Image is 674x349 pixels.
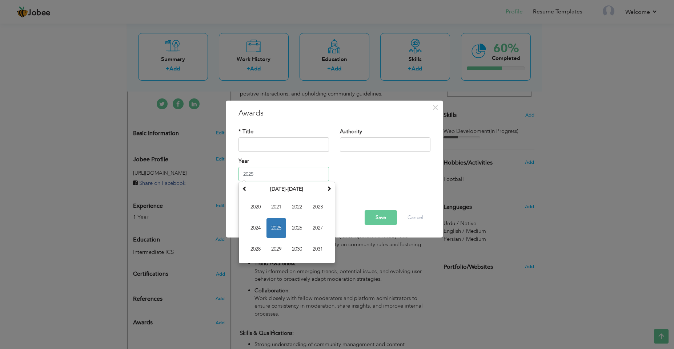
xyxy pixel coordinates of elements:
[246,197,265,217] span: 2020
[238,128,253,135] label: * Title
[326,186,332,191] span: Next Decade
[238,157,249,165] label: Year
[308,197,328,217] span: 2023
[400,210,430,225] button: Cancel
[246,218,265,238] span: 2024
[308,218,328,238] span: 2027
[287,218,307,238] span: 2026
[287,197,307,217] span: 2022
[266,197,286,217] span: 2021
[430,102,441,113] button: Close
[246,239,265,259] span: 2028
[308,239,328,259] span: 2031
[340,128,362,135] label: Authority
[266,239,286,259] span: 2029
[432,101,438,114] span: ×
[249,184,325,195] th: Select Decade
[238,108,430,119] h3: Awards
[365,210,397,225] button: Save
[287,239,307,259] span: 2030
[242,186,247,191] span: Previous Decade
[266,218,286,238] span: 2025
